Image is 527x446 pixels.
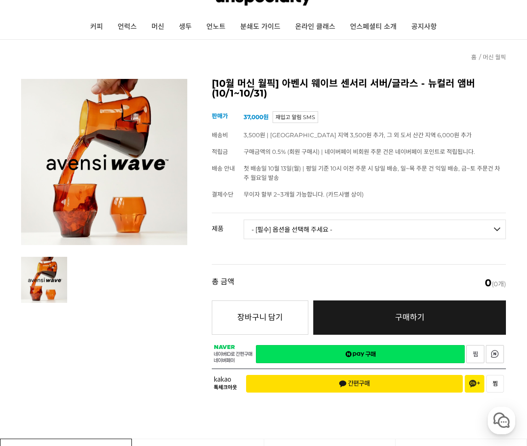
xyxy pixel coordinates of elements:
span: 판매가 [212,112,228,120]
a: 머신 월픽 [483,53,506,61]
span: 배송 안내 [212,165,235,172]
h2: [10월 머신 월픽] 아벤시 웨이브 센서리 서버/글라스 - 뉴컬러 앰버 (10/1~10/31) [212,79,506,98]
span: 3,500원 | [GEOGRAPHIC_DATA] 지역 3,500원 추가, 그 외 도서 산간 지역 6,000원 추가 [244,131,472,139]
span: 카카오 톡체크아웃 [214,376,239,391]
a: 새창 [466,345,484,363]
button: 장바구니 담기 [212,300,308,335]
a: 언노트 [199,15,233,39]
a: 새창 [256,345,465,363]
span: 홈 [31,325,37,333]
a: 홈 [3,311,65,335]
a: 온라인 클래스 [288,15,343,39]
a: 언럭스 [110,15,144,39]
strong: 총 금액 [212,278,234,288]
th: 제품 [212,213,244,236]
span: 설정 [151,325,163,333]
a: 구매하기 [313,300,506,335]
span: 첫 배송일 10월 13일(월) | 평일 기준 10시 이전 주문 시 당일 배송, 일~목 주문 건 익일 배송, 금~토 주문건 차주 월요일 발송 [244,165,500,181]
span: 대화 [90,326,101,334]
button: 채널 추가 [465,375,484,393]
a: 머신 [144,15,172,39]
span: 무이자 할부 2~3개월 가능합니다. (카드사별 상이) [244,191,364,198]
a: 커피 [83,15,110,39]
span: 배송비 [212,131,228,139]
span: 찜 [493,380,498,387]
a: 분쇄도 가이드 [233,15,288,39]
span: (0개) [485,278,506,288]
span: 구매금액의 0.5% (회원 구매시) | 네이버페이 비회원 주문 건은 네이버페이 포인트로 적립됩니다. [244,148,475,155]
span: 간편구매 [339,380,370,388]
a: 설정 [126,311,188,335]
span: 적립금 [212,148,228,155]
strong: 37,000원 [244,113,269,121]
button: 간편구매 [246,375,463,393]
a: 언스페셜티 소개 [343,15,404,39]
span: 결제수단 [212,191,233,198]
a: 새창 [486,345,504,363]
a: 공지사항 [404,15,444,39]
span: 구매하기 [395,313,425,322]
button: 찜 [486,375,504,393]
a: 홈 [471,53,477,61]
a: 생두 [172,15,199,39]
a: 대화 [65,311,126,335]
em: 0 [485,277,492,289]
span: 채널 추가 [469,380,480,388]
img: [10월 머신 월픽] 아벤시 웨이브 센서리 서버/글라스 - 뉴컬러 앰버 (10/1~10/31) [21,79,187,245]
